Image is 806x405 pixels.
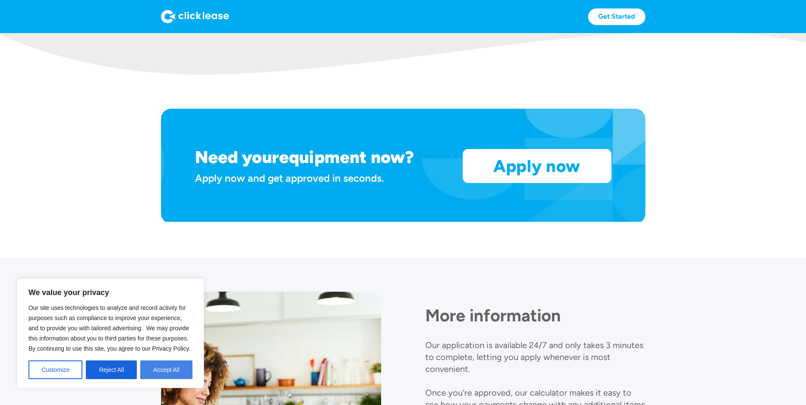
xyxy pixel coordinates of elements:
[28,304,190,352] span: Our site uses technologies to analyze and record activity for purposes such as compliance to impr...
[28,360,82,379] button: Customize
[28,287,192,298] p: We value your privacy
[17,278,204,388] div: We value your privacy
[195,171,452,186] div: Apply now and get approved in seconds.
[195,147,279,167] h1: Need your
[425,305,645,326] h1: More information
[140,360,192,379] button: Accept All
[463,149,611,183] a: Apply now
[86,360,137,379] button: Reject All
[161,10,229,23] img: Logo
[279,147,414,167] h1: equipment now?
[588,8,645,25] a: Get Started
